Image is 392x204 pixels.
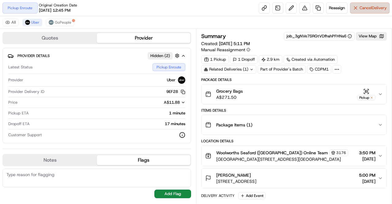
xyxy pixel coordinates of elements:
[216,172,251,178] span: [PERSON_NAME]
[216,88,243,94] span: Grocery Bags
[238,192,266,199] button: Add Event
[307,65,331,74] div: CDPM1
[201,47,245,53] span: Manual Reassignment
[326,2,348,13] button: Reassign
[31,20,40,25] span: Uber
[8,64,32,70] span: Latest Status
[357,88,375,100] button: Pickup
[259,55,282,64] div: 2.9 km
[216,150,328,156] span: Woolworths Seaford ([GEOGRAPHIC_DATA]) Online Team
[22,19,42,26] button: Uber
[8,100,17,105] span: Price
[350,2,390,13] button: CancelDelivery
[216,178,256,184] span: [STREET_ADDRESS]
[39,8,70,13] span: [DATE] 12:45 PM
[131,100,185,105] button: A$11.88
[216,122,252,128] span: Package Items ( 1 )
[178,76,185,84] img: uber-new-logo.jpeg
[8,132,42,138] span: Customer Support
[32,121,185,127] div: 17 minutes
[8,110,29,116] span: Pickup ETA
[8,121,30,127] span: Dropoff ETA
[230,55,258,64] div: 1 Dropoff
[49,20,54,25] img: gopeople_logo.png
[287,33,352,39] button: job_3gNVe7SRGtVDfhshPFHNs6
[201,108,387,113] div: Items Details
[166,89,185,94] button: 9EF28
[359,172,375,178] span: 5:00 PM
[2,19,19,26] button: All
[201,55,229,64] div: 1 Pickup
[17,53,50,58] span: Provider Details
[360,5,387,11] span: Cancel Delivery
[359,156,375,162] span: [DATE]
[216,156,348,162] span: [GEOGRAPHIC_DATA][STREET_ADDRESS][GEOGRAPHIC_DATA]
[8,51,186,61] button: Provider DetailsHidden (2)
[336,150,346,155] span: 3176
[148,52,181,60] button: Hidden (2)
[219,41,250,46] span: [DATE] 5:11 PM
[150,53,170,59] span: Hidden ( 2 )
[284,55,337,64] a: Created via Automation
[25,20,30,25] img: uber-new-logo.jpeg
[201,139,387,144] div: Location Details
[359,178,375,184] span: [DATE]
[8,89,44,94] span: Provider Delivery ID
[202,84,386,104] button: Grocery BagsA$271.50Pickup
[202,146,386,166] button: Woolworths Seaford ([GEOGRAPHIC_DATA]) Online Team3176[GEOGRAPHIC_DATA][STREET_ADDRESS][GEOGRAPHI...
[357,95,375,100] div: Pickup
[201,40,250,47] span: Created:
[97,33,190,43] button: Provider
[201,33,226,39] h3: Summary
[201,193,235,198] div: Delivery Activity
[201,77,387,82] div: Package Details
[39,3,77,8] span: Original Creation Date
[164,100,180,105] span: A$11.88
[97,155,190,165] button: Flags
[202,168,386,188] button: [PERSON_NAME][STREET_ADDRESS]5:00 PM[DATE]
[216,94,243,100] span: A$271.50
[55,20,71,25] span: GoPeople
[356,32,387,40] button: View Map
[201,47,250,53] button: Manual Reassignment
[202,115,386,135] button: Package Items (1)
[3,33,97,43] button: Quotes
[201,65,256,74] div: Related Deliveries (1)
[167,77,175,83] span: Uber
[359,150,375,156] span: 3:50 PM
[329,5,345,11] span: Reassign
[31,110,185,116] div: 1 minute
[3,155,97,165] button: Notes
[46,19,74,26] button: GoPeople
[154,190,191,198] button: Add Flag
[8,77,23,83] span: Provider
